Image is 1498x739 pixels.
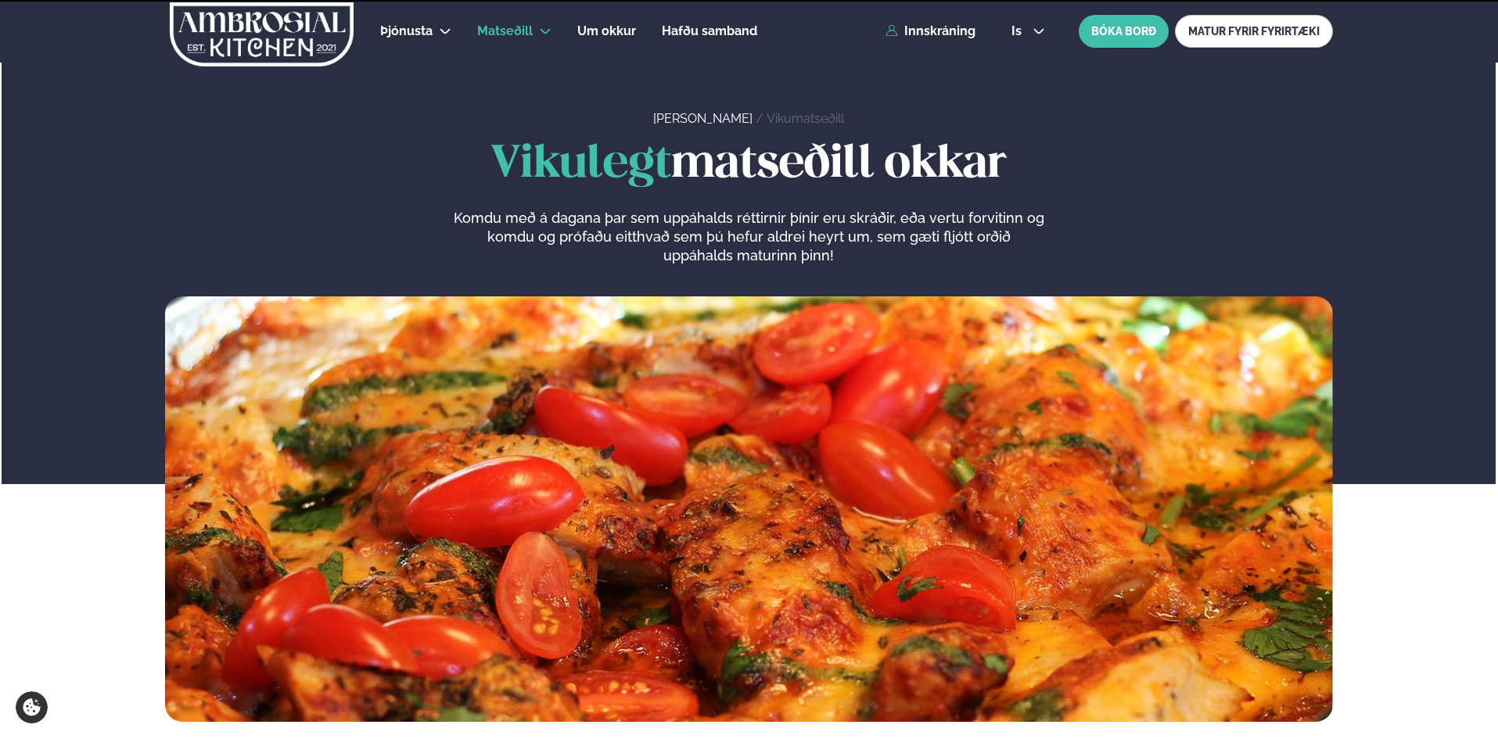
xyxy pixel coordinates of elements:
[577,23,636,38] span: Um okkur
[165,296,1333,722] img: image alt
[756,111,767,126] span: /
[16,691,48,723] a: Cookie settings
[453,209,1044,265] p: Komdu með á dagana þar sem uppáhalds réttirnir þínir eru skráðir, eða vertu forvitinn og komdu og...
[1011,25,1026,38] span: is
[380,23,433,38] span: Þjónusta
[653,111,753,126] a: [PERSON_NAME]
[477,23,533,38] span: Matseðill
[577,22,636,41] a: Um okkur
[165,140,1333,190] h1: matseðill okkar
[490,143,671,186] span: Vikulegt
[767,111,844,126] a: Vikumatseðill
[662,22,757,41] a: Hafðu samband
[886,24,975,38] a: Innskráning
[999,25,1058,38] button: is
[662,23,757,38] span: Hafðu samband
[1079,15,1169,48] button: BÓKA BORÐ
[168,2,355,66] img: logo
[477,22,533,41] a: Matseðill
[1175,15,1333,48] a: MATUR FYRIR FYRIRTÆKI
[380,22,433,41] a: Þjónusta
